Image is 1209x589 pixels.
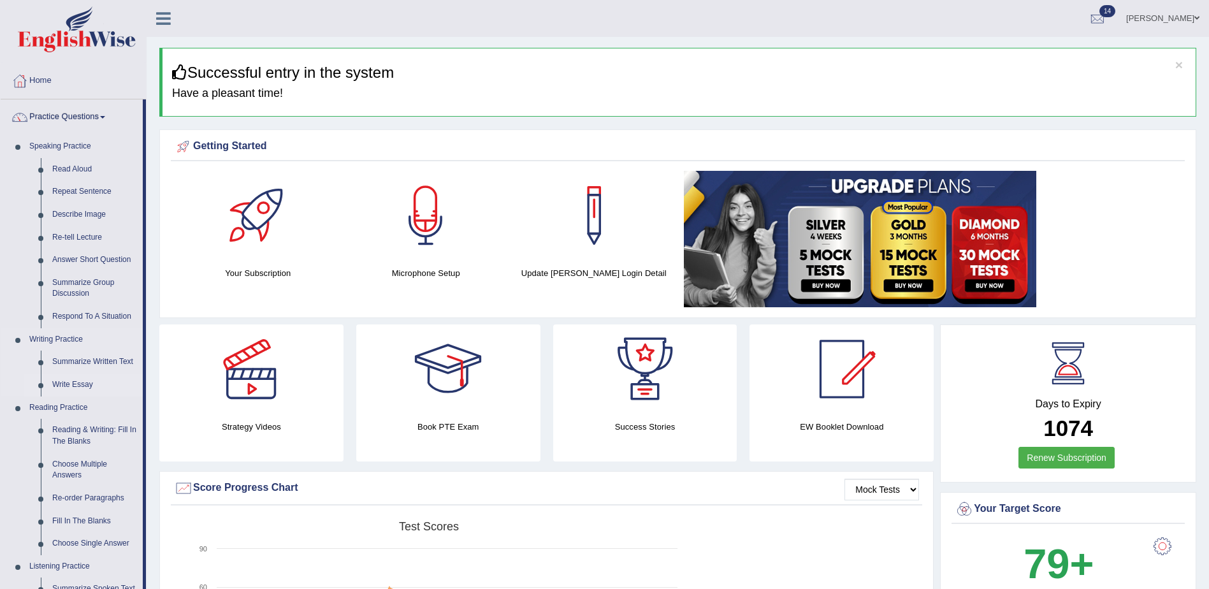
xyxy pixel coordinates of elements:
[47,158,143,181] a: Read Aloud
[1099,5,1115,17] span: 14
[47,226,143,249] a: Re-tell Lecture
[955,500,1182,519] div: Your Target Score
[1024,541,1094,587] b: 79+
[1,63,146,95] a: Home
[174,479,919,498] div: Score Progress Chart
[24,328,143,351] a: Writing Practice
[47,203,143,226] a: Describe Image
[1,99,143,131] a: Practice Questions
[955,398,1182,410] h4: Days to Expiry
[24,135,143,158] a: Speaking Practice
[180,266,335,280] h4: Your Subscription
[24,555,143,578] a: Listening Practice
[172,64,1186,81] h3: Successful entry in the system
[47,351,143,374] a: Summarize Written Text
[174,137,1182,156] div: Getting Started
[348,266,503,280] h4: Microphone Setup
[24,396,143,419] a: Reading Practice
[1175,58,1183,71] button: ×
[1043,416,1093,440] b: 1074
[47,419,143,453] a: Reading & Writing: Fill In The Blanks
[47,532,143,555] a: Choose Single Answer
[47,305,143,328] a: Respond To A Situation
[516,266,671,280] h4: Update [PERSON_NAME] Login Detail
[47,453,143,487] a: Choose Multiple Answers
[47,180,143,203] a: Repeat Sentence
[399,520,459,533] tspan: Test scores
[47,272,143,305] a: Summarize Group Discussion
[159,420,344,433] h4: Strategy Videos
[47,487,143,510] a: Re-order Paragraphs
[47,510,143,533] a: Fill In The Blanks
[749,420,934,433] h4: EW Booklet Download
[1018,447,1115,469] a: Renew Subscription
[47,374,143,396] a: Write Essay
[172,87,1186,100] h4: Have a pleasant time!
[553,420,737,433] h4: Success Stories
[684,171,1036,307] img: small5.jpg
[199,545,207,553] text: 90
[356,420,540,433] h4: Book PTE Exam
[47,249,143,272] a: Answer Short Question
